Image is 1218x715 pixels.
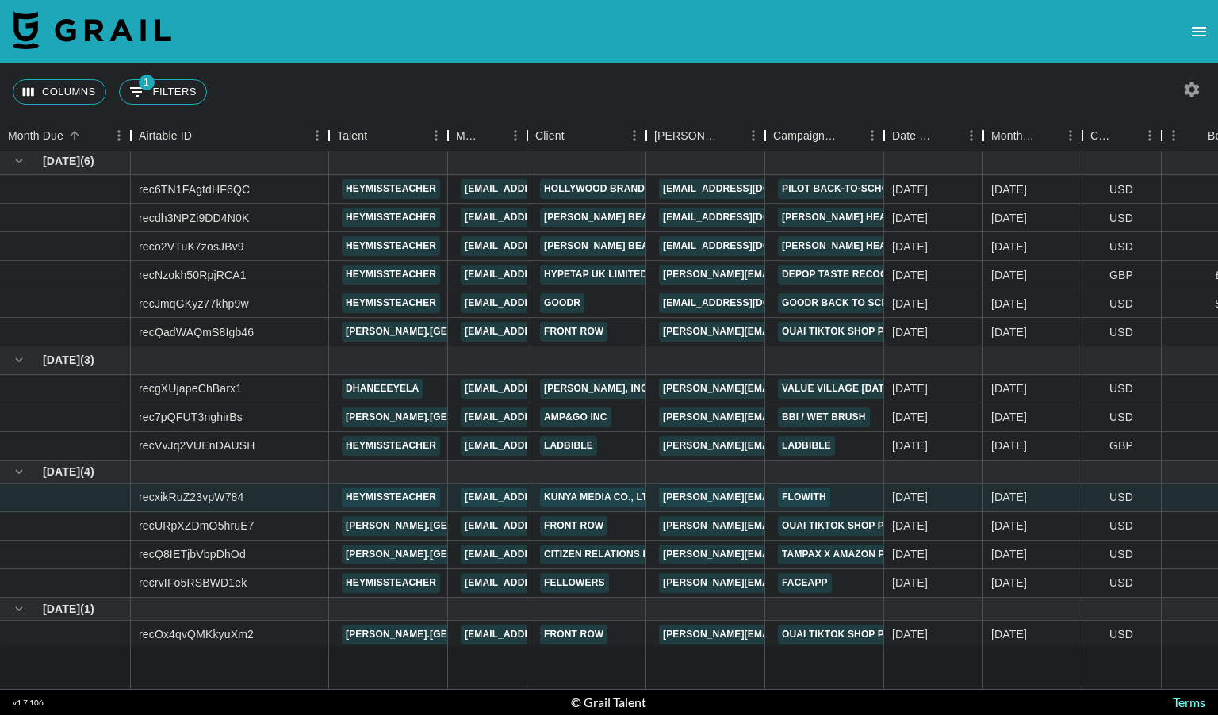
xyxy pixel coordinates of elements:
button: Menu [741,124,765,147]
div: v 1.7.106 [13,698,44,708]
a: [EMAIL_ADDRESS][DOMAIN_NAME] [461,436,638,456]
div: USD [1082,512,1162,541]
button: Sort [192,124,214,147]
a: [PERSON_NAME].[GEOGRAPHIC_DATA] [342,516,538,536]
div: 28/08/2025 [892,296,928,312]
div: rec7pQFUT3nghirBs [139,409,243,425]
a: [PERSON_NAME][EMAIL_ADDRESS][DOMAIN_NAME] [659,516,917,536]
a: [EMAIL_ADDRESS][DOMAIN_NAME] [461,379,638,399]
button: Sort [838,124,860,147]
span: [DATE] [43,464,80,480]
div: Client [527,120,646,151]
div: Month Due [8,120,63,151]
div: GBP [1082,261,1162,289]
div: recdh3NPZi9DD4N0K [139,210,250,226]
a: [EMAIL_ADDRESS][DOMAIN_NAME] [461,487,638,507]
a: [EMAIL_ADDRESS][DOMAIN_NAME] [461,236,638,256]
div: 24/09/2025 [892,438,928,453]
div: USD [1082,375,1162,403]
button: Sort [937,124,959,147]
button: Menu [959,124,983,147]
div: reco2VTuK7zosJBv9 [139,239,244,254]
a: Front Row [540,322,607,342]
button: open drawer [1183,16,1215,48]
a: [PERSON_NAME][EMAIL_ADDRESS][DOMAIN_NAME] [659,545,917,564]
a: Pilot Back-to-School 2025 Campaign [778,179,986,199]
div: 01/10/2025 [892,575,928,591]
div: Client [535,120,565,151]
a: heymissteacher [342,293,440,313]
div: Aug '25 [991,182,1027,197]
div: USD [1082,484,1162,512]
a: [EMAIL_ADDRESS][DOMAIN_NAME] [659,236,837,256]
div: Aug '25 [991,324,1027,340]
a: [EMAIL_ADDRESS][DOMAIN_NAME] [461,516,638,536]
button: Sort [1185,124,1208,147]
button: Sort [719,124,741,147]
button: Menu [1138,124,1162,147]
button: Sort [565,124,587,147]
button: Menu [424,124,448,147]
div: USD [1082,621,1162,649]
div: Airtable ID [131,120,329,151]
div: Aug '25 [991,267,1027,283]
span: [DATE] [43,353,80,369]
a: [PERSON_NAME] Head Spa [778,236,919,256]
a: heymissteacher [342,265,440,285]
button: Menu [1162,124,1185,147]
div: rec6TN1FAgtdHF6QC [139,182,250,197]
div: USD [1082,318,1162,346]
div: Manager [448,120,527,151]
div: Campaign (Type) [765,120,884,151]
button: Sort [1036,124,1059,147]
div: 30/05/2025 [892,182,928,197]
div: recJmqGKyz77khp9w [139,296,249,312]
a: Kunya Media Co., Ltd [540,487,658,507]
div: Date Created [892,120,937,151]
a: [PERSON_NAME].[GEOGRAPHIC_DATA] [342,322,538,342]
div: Manager [456,120,481,151]
div: recOx4qvQMKkyuXm2 [139,626,254,642]
button: Menu [305,124,329,147]
a: [PERSON_NAME] Beauty [540,236,672,256]
a: [PERSON_NAME], Inc. [540,379,654,399]
a: [PERSON_NAME][EMAIL_ADDRESS][DOMAIN_NAME] [659,487,917,507]
a: AMP&GO INC [540,407,611,427]
button: Sort [63,124,86,147]
a: Citizen Relations Inc. [540,545,666,564]
a: [PERSON_NAME][EMAIL_ADDRESS][PERSON_NAME][DOMAIN_NAME] [659,265,999,285]
button: hide children [8,350,30,372]
a: Hypetap UK Limited [540,265,651,285]
a: LADBIBLE [540,436,597,456]
span: ( 6 ) [80,153,94,169]
a: [EMAIL_ADDRESS][DOMAIN_NAME] [461,625,638,644]
a: OUAI TikTok Shop Partnership - November [778,625,1015,644]
button: Menu [860,124,884,147]
div: 30/09/2025 [892,546,928,562]
a: [EMAIL_ADDRESS][DOMAIN_NAME] [461,179,638,199]
div: Campaign (Type) [773,120,838,151]
div: Sep '25 [991,409,1027,425]
a: heymissteacher [342,573,440,593]
div: recNzokh50RpjRCA1 [139,267,247,283]
a: [EMAIL_ADDRESS][DOMAIN_NAME] [461,265,638,285]
a: Goodr Back To School [778,293,913,313]
div: Sep '25 [991,380,1027,396]
button: Menu [107,124,131,147]
div: recURpXZDmO5hruE7 [139,518,255,533]
a: [PERSON_NAME] Head Spa - 2/2 [778,208,941,227]
a: Hollywood Branded Inc. [540,179,684,199]
a: [PERSON_NAME].[GEOGRAPHIC_DATA] [342,625,538,644]
div: Nov '25 [991,626,1027,642]
a: Front Row [540,625,607,644]
div: USD [1082,204,1162,232]
a: [EMAIL_ADDRESS][DOMAIN_NAME] [461,208,638,227]
div: Oct '25 [991,575,1027,591]
span: ( 4 ) [80,464,94,480]
div: Sep '25 [991,438,1027,453]
img: Grail Talent [13,11,171,49]
a: [EMAIL_ADDRESS][DOMAIN_NAME] [461,293,638,313]
a: BBI / Wet Brush [778,407,870,427]
span: [DATE] [43,153,80,169]
div: USD [1082,289,1162,318]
